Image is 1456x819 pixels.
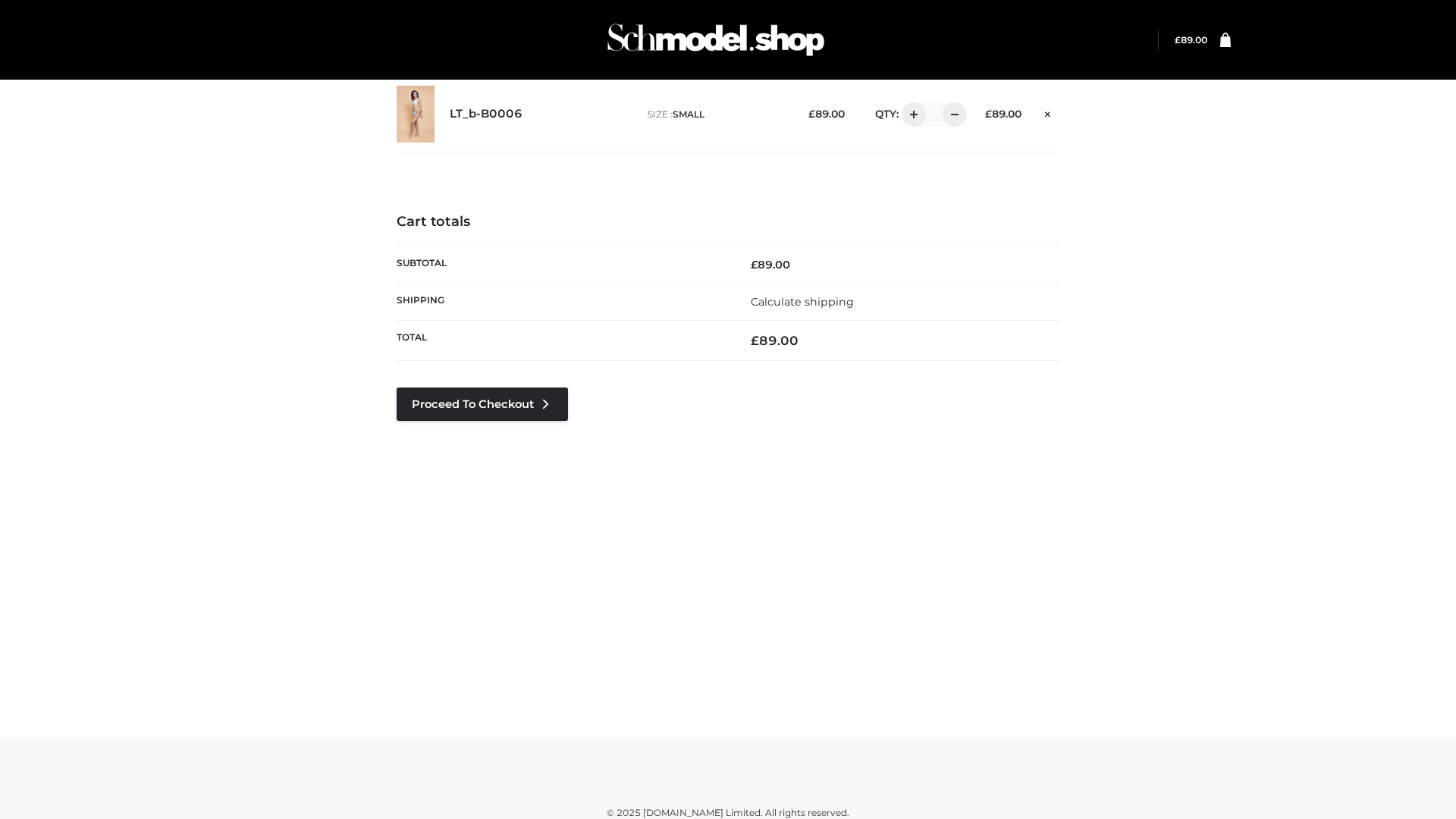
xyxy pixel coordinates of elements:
span: £ [985,108,992,120]
a: Calculate shipping [751,295,854,309]
bdi: 89.00 [1175,34,1207,45]
bdi: 89.00 [985,108,1021,120]
th: Total [397,321,728,361]
bdi: 89.00 [751,333,799,348]
bdi: 89.00 [808,108,845,120]
h4: Cart totals [397,214,1059,231]
span: £ [1175,34,1181,45]
th: Subtotal [397,246,728,283]
p: size : [648,108,785,121]
span: SMALL [673,108,704,120]
a: LT_b-B0006 [450,107,522,121]
img: Schmodel Admin 964 [602,10,830,70]
bdi: 89.00 [751,258,790,271]
span: £ [808,108,815,120]
a: Remove this item [1037,102,1059,122]
div: QTY: [860,102,962,127]
span: £ [751,258,758,271]
a: Proceed to Checkout [397,388,568,421]
a: £89.00 [1175,34,1207,45]
th: Shipping [397,283,728,320]
span: £ [751,333,759,348]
